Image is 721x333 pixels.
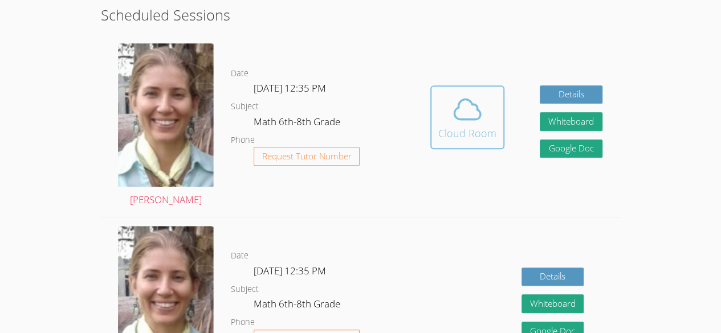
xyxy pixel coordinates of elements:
[254,296,343,315] dd: Math 6th-8th Grade
[101,4,620,26] h2: Scheduled Sessions
[231,282,259,297] dt: Subject
[262,152,352,161] span: Request Tutor Number
[231,100,259,114] dt: Subject
[540,139,602,158] a: Google Doc
[540,112,602,131] button: Whiteboard
[254,147,360,166] button: Request Tutor Number
[231,67,249,81] dt: Date
[254,81,326,94] span: [DATE] 12:35 PM
[522,268,584,286] a: Details
[522,294,584,313] button: Whiteboard
[231,133,255,147] dt: Phone
[118,43,214,187] img: Screenshot%202024-09-06%20202226%20-%20Cropped.png
[254,114,343,133] dd: Math 6th-8th Grade
[118,43,214,208] a: [PERSON_NAME]
[254,264,326,277] span: [DATE] 12:35 PM
[231,249,249,263] dt: Date
[438,125,496,141] div: Cloud Room
[540,85,602,104] a: Details
[430,85,504,149] button: Cloud Room
[231,315,255,330] dt: Phone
